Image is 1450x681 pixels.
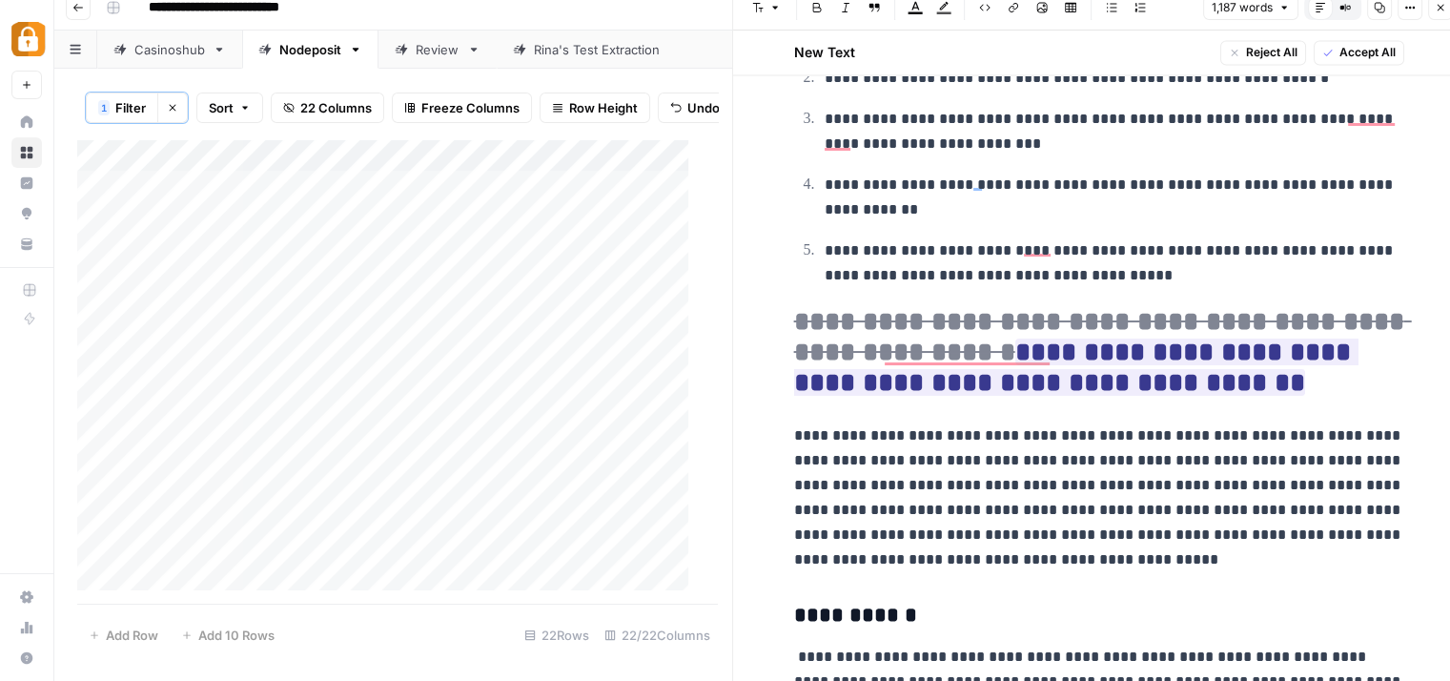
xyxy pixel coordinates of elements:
[77,620,170,650] button: Add Row
[11,168,42,198] a: Insights
[392,93,532,123] button: Freeze Columns
[1246,44,1297,61] span: Reject All
[687,98,720,117] span: Undo
[279,40,341,59] div: Nodeposit
[11,22,46,56] img: Adzz Logo
[198,626,275,645] span: Add 10 Rows
[416,40,460,59] div: Review
[1314,40,1404,65] button: Accept All
[11,137,42,168] a: Browse
[1339,44,1396,61] span: Accept All
[115,98,146,117] span: Filter
[421,98,520,117] span: Freeze Columns
[106,626,158,645] span: Add Row
[170,620,286,650] button: Add 10 Rows
[11,612,42,643] a: Usage
[300,98,372,117] span: 22 Columns
[134,40,205,59] div: Casinoshub
[101,100,107,115] span: 1
[11,15,42,63] button: Workspace: Adzz
[534,40,740,59] div: [PERSON_NAME]'s Test Extraction
[209,98,234,117] span: Sort
[497,31,777,69] a: [PERSON_NAME]'s Test Extraction
[11,643,42,673] button: Help + Support
[271,93,384,123] button: 22 Columns
[86,93,157,123] button: 1Filter
[378,31,497,69] a: Review
[569,98,638,117] span: Row Height
[196,93,263,123] button: Sort
[597,620,718,650] div: 22/22 Columns
[11,582,42,612] a: Settings
[98,100,110,115] div: 1
[517,620,597,650] div: 22 Rows
[658,93,732,123] button: Undo
[1220,40,1306,65] button: Reject All
[794,43,855,62] h2: New Text
[540,93,650,123] button: Row Height
[11,198,42,229] a: Opportunities
[242,31,378,69] a: Nodeposit
[11,229,42,259] a: Your Data
[97,31,242,69] a: Casinoshub
[11,107,42,137] a: Home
